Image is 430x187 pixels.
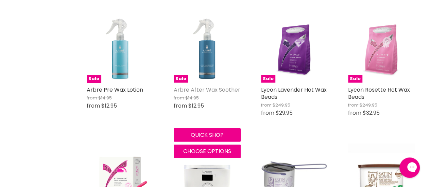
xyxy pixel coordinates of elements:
span: Sale [87,75,101,83]
a: Lycon Rosette Hot Wax Beads [348,86,410,101]
span: from [174,102,187,110]
span: Choose options [183,147,231,155]
iframe: Gorgias live chat messenger [396,155,423,180]
button: Choose options [174,145,240,158]
span: from [261,102,272,108]
span: Sale [174,75,188,83]
img: Lycon Lavender Hot Wax Beads [261,16,328,82]
img: Lycon Rosette Hot Wax Beads [348,16,415,82]
a: Lycon Lavender Hot Wax Beads [261,86,327,101]
a: Lycon Rosette Hot Wax BeadsSale [348,16,415,82]
span: $29.95 [276,109,293,117]
span: $32.95 [363,109,380,117]
a: Arbre Pre Wax LotionSale [87,16,153,82]
span: Sale [261,75,275,83]
button: Quick shop [174,128,240,142]
a: Arbre Pre Wax Lotion [87,86,143,94]
span: from [261,109,274,117]
span: $12.95 [188,102,204,110]
span: $14.95 [185,95,199,101]
span: $12.95 [101,102,117,110]
span: $249.95 [273,102,290,108]
span: from [348,109,361,117]
span: $249.95 [360,102,377,108]
img: Arbre Pre Wax Lotion [94,16,146,82]
span: from [174,95,184,101]
span: Sale [348,75,362,83]
a: Arbre After Wax SootherSale [174,16,240,82]
a: Arbre After Wax Soother [174,86,240,94]
span: from [87,102,100,110]
img: Arbre After Wax Soother [182,16,233,82]
a: Lycon Lavender Hot Wax BeadsSale [261,16,328,82]
span: from [87,95,97,101]
span: $14.95 [98,95,112,101]
span: from [348,102,359,108]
